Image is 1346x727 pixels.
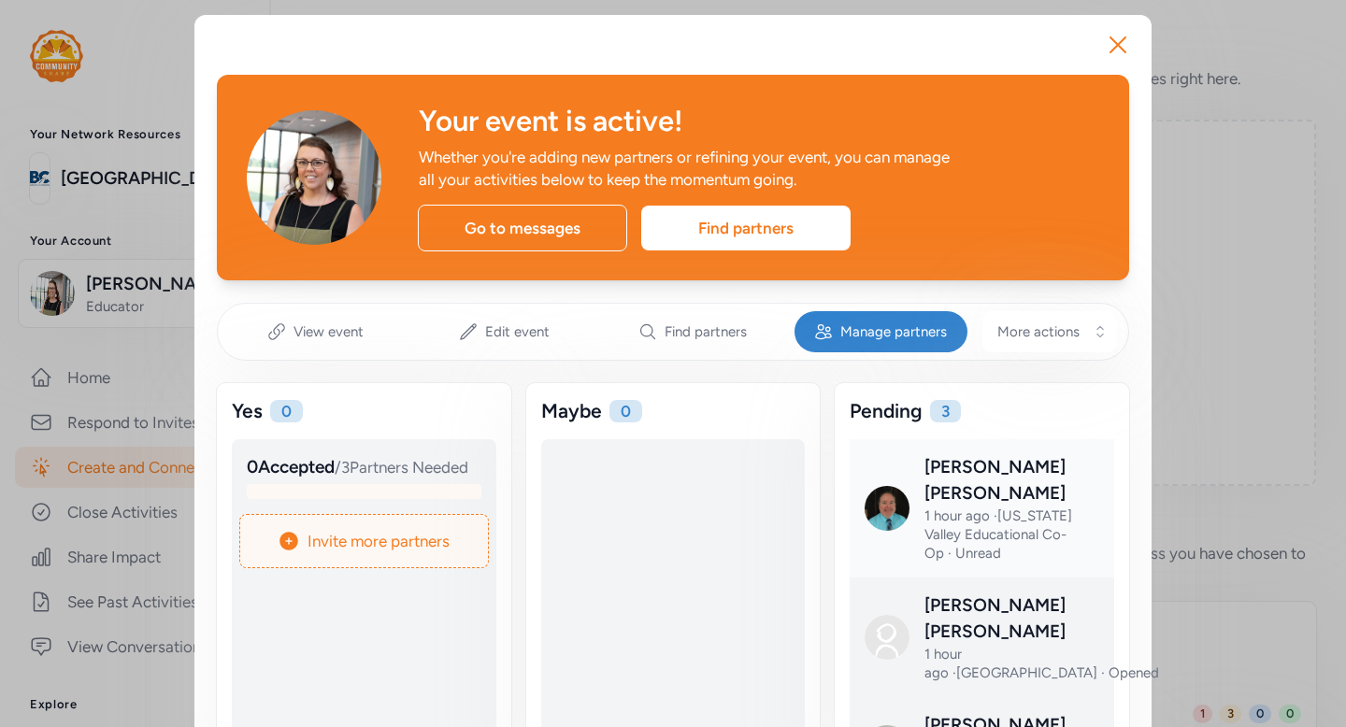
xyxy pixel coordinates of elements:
[247,110,381,245] img: Avatar
[308,530,450,552] span: Invite more partners
[997,322,1080,341] span: More actions
[232,398,263,424] div: Yes
[609,400,642,422] div: 0
[419,146,957,191] div: Whether you're adding new partners or refining your event, you can manage all your activities bel...
[930,400,961,422] div: 3
[541,398,602,424] div: Maybe
[485,322,550,341] span: Edit event
[247,454,481,480] div: / 3 Partners Needed
[982,311,1117,352] button: More actions
[665,322,747,341] span: Find partners
[840,322,947,341] span: Manage partners
[247,456,335,478] span: 0 Accepted
[270,400,303,422] div: 0
[294,322,364,341] span: View event
[239,514,489,568] a: Invite more partners
[418,205,627,251] div: Go to messages
[1109,664,1159,681] span: Opened
[419,105,1099,138] div: Your event is active!
[641,206,851,250] div: Find partners
[850,398,923,424] div: Pending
